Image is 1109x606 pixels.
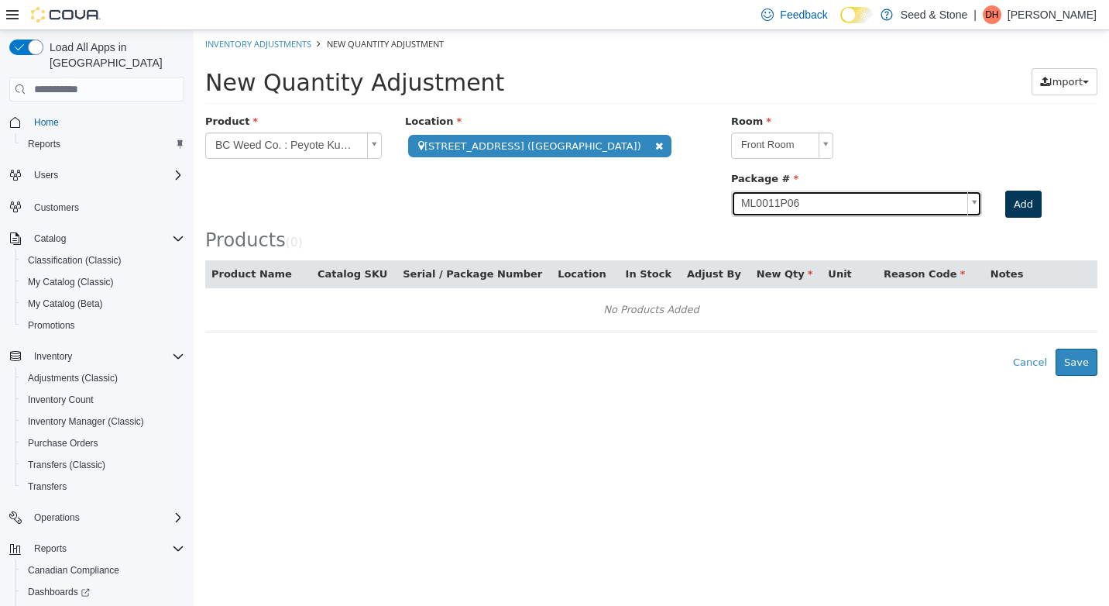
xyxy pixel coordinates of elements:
span: BC Weed Co. : Peyote Kush Cake PR (1x1g) [12,103,167,128]
span: New Quantity Adjustment [133,8,250,19]
button: Transfers (Classic) [15,454,191,476]
span: Inventory Count [22,391,184,409]
a: BC Weed Co. : Peyote Kush Cake PR (1x1g) [12,102,188,129]
p: Seed & Stone [901,5,967,24]
span: Dark Mode [840,23,841,24]
span: Promotions [22,316,184,335]
span: Product [12,85,64,97]
button: Notes [797,236,833,252]
span: My Catalog (Classic) [28,276,114,288]
button: Users [3,164,191,186]
span: Import [856,46,889,57]
img: Cova [31,7,101,22]
span: Room [537,85,578,97]
button: Product Name [18,236,101,252]
button: My Catalog (Classic) [15,271,191,293]
a: My Catalog (Beta) [22,294,109,313]
button: Home [3,111,191,133]
button: Unit [634,236,661,252]
a: Inventory Adjustments [12,8,118,19]
button: Inventory [3,346,191,367]
button: Save [862,318,904,346]
span: [STREET_ADDRESS] ([GEOGRAPHIC_DATA]) [215,105,478,127]
span: Home [28,112,184,132]
a: Dashboards [22,583,96,601]
span: Dashboards [28,586,90,598]
span: Adjustments (Classic) [28,372,118,384]
button: In Stock [432,236,481,252]
span: Inventory [34,350,72,363]
span: Inventory Count [28,394,94,406]
button: Inventory Manager (Classic) [15,411,191,432]
a: Home [28,113,65,132]
span: Adjustments (Classic) [22,369,184,387]
span: My Catalog (Beta) [28,298,103,310]
span: Canadian Compliance [28,564,119,577]
div: Doug Hart [983,5,1001,24]
button: Reports [3,538,191,560]
input: Dark Mode [840,7,873,23]
span: Dashboards [22,583,184,601]
span: ML0011P06 [538,161,767,186]
a: Front Room [537,102,640,129]
span: 0 [97,205,105,219]
span: New Qty [563,238,620,250]
p: | [973,5,977,24]
span: DH [985,5,998,24]
span: Load All Apps in [GEOGRAPHIC_DATA] [43,40,184,71]
a: ML0011P06 [537,160,788,187]
span: Home [34,116,59,129]
div: No Products Added [22,268,894,291]
span: Reports [28,539,184,558]
span: Transfers (Classic) [28,459,105,471]
button: Operations [28,508,86,527]
span: Operations [34,511,80,524]
button: Purchase Orders [15,432,191,454]
span: Front Room [538,103,619,127]
button: Add [812,160,848,188]
button: Adjust By [493,236,551,252]
span: Classification (Classic) [28,254,122,267]
span: My Catalog (Beta) [22,294,184,313]
a: Adjustments (Classic) [22,369,124,387]
span: Inventory [28,347,184,366]
button: Cancel [811,318,862,346]
a: Transfers (Classic) [22,456,112,474]
span: Customers [34,201,79,214]
span: Reports [22,135,184,153]
span: Customers [28,197,184,216]
span: Package # [537,143,605,154]
span: Reports [34,542,67,555]
p: [PERSON_NAME] [1008,5,1097,24]
button: Catalog SKU [124,236,197,252]
button: Import [838,38,904,66]
span: Location [211,85,268,97]
button: Operations [3,507,191,529]
button: Customers [3,195,191,218]
button: My Catalog (Beta) [15,293,191,315]
button: Serial / Package Number [209,236,352,252]
span: Products [12,199,92,221]
span: Purchase Orders [22,434,184,453]
button: Promotions [15,315,191,336]
button: Transfers [15,476,191,498]
a: Reports [22,135,67,153]
span: Promotions [28,319,75,332]
span: Users [28,166,184,184]
a: Purchase Orders [22,434,105,453]
small: ( ) [92,205,109,219]
span: Feedback [780,7,827,22]
span: Canadian Compliance [22,561,184,580]
span: Reports [28,138,60,150]
button: Classification (Classic) [15,250,191,271]
a: My Catalog (Classic) [22,273,120,291]
span: Catalog [28,229,184,248]
a: Inventory Manager (Classic) [22,412,150,431]
span: Catalog [34,232,66,245]
button: Catalog [3,228,191,250]
span: Transfers [28,480,67,493]
span: Inventory Manager (Classic) [22,412,184,431]
span: Transfers (Classic) [22,456,184,474]
span: Operations [28,508,184,527]
button: Inventory [28,347,78,366]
